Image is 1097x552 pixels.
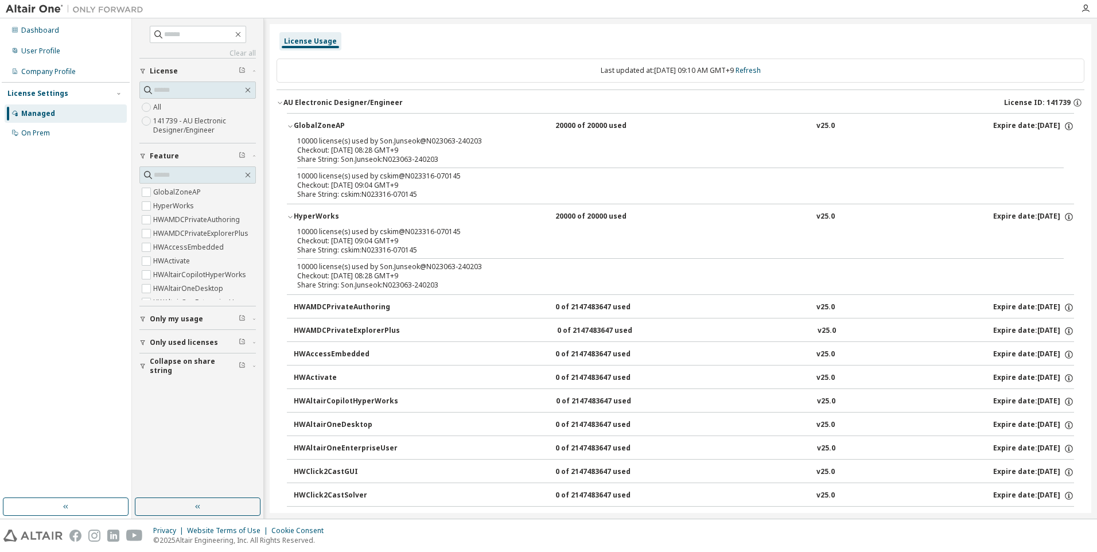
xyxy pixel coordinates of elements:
img: altair_logo.svg [3,530,63,542]
label: HWAltairOneDesktop [153,282,225,296]
div: HWAccessEmbedded [294,349,397,360]
label: 141739 - AU Electronic Designer/Engineer [153,114,256,137]
span: Only used licenses [150,338,218,347]
div: Company Profile [21,67,76,76]
div: HWAltairOneDesktop [294,420,397,430]
button: Only used licenses [139,330,256,355]
div: 10000 license(s) used by Son.Junseok@N023063-240203 [297,262,1036,271]
div: Checkout: [DATE] 08:28 GMT+9 [297,146,1036,155]
button: HWClick2FormIncrGUI0 of 2147483647 usedv25.0Expire date:[DATE] [294,507,1074,532]
div: 0 of 2147483647 used [555,349,659,360]
div: Website Terms of Use [187,526,271,535]
div: v25.0 [817,444,835,454]
button: HWAMDCPrivateAuthoring0 of 2147483647 usedv25.0Expire date:[DATE] [294,295,1074,320]
div: 0 of 2147483647 used [555,491,659,501]
div: HyperWorks [294,212,397,222]
div: Managed [21,109,55,118]
div: HWAMDCPrivateAuthoring [294,302,397,313]
img: linkedin.svg [107,530,119,542]
div: 20000 of 20000 used [555,121,659,131]
label: All [153,100,164,114]
div: 10000 license(s) used by cskim@N023316-070145 [297,227,1036,236]
div: Share String: Son.Junseok:N023063-240203 [297,281,1036,290]
img: facebook.svg [69,530,81,542]
div: Expire date: [DATE] [993,302,1074,313]
div: v25.0 [818,326,836,336]
button: HyperWorks20000 of 20000 usedv25.0Expire date:[DATE] [287,204,1074,230]
span: Clear filter [239,67,246,76]
span: Collapse on share string [150,357,239,375]
div: 0 of 2147483647 used [557,326,660,336]
span: Clear filter [239,151,246,161]
label: HWAltairCopilotHyperWorks [153,268,248,282]
div: Expire date: [DATE] [993,420,1074,430]
div: 0 of 2147483647 used [555,467,659,477]
div: GlobalZoneAP [294,121,397,131]
button: HWAccessEmbedded0 of 2147483647 usedv25.0Expire date:[DATE] [294,342,1074,367]
button: HWClick2CastSolver0 of 2147483647 usedv25.0Expire date:[DATE] [294,483,1074,508]
div: License Settings [7,89,68,98]
button: HWAltairOneEnterpriseUser0 of 2147483647 usedv25.0Expire date:[DATE] [294,436,1074,461]
div: v25.0 [816,467,835,477]
label: HWAccessEmbedded [153,240,226,254]
div: v25.0 [816,349,835,360]
button: HWAltairCopilotHyperWorks0 of 2147483647 usedv25.0Expire date:[DATE] [294,389,1074,414]
label: HWAMDCPrivateAuthoring [153,213,242,227]
div: Dashboard [21,26,59,35]
a: Refresh [736,65,761,75]
div: License Usage [284,37,337,46]
button: HWActivate0 of 2147483647 usedv25.0Expire date:[DATE] [294,366,1074,391]
div: Expire date: [DATE] [993,121,1074,131]
button: Feature [139,143,256,169]
div: Expire date: [DATE] [993,467,1074,477]
div: v25.0 [816,491,835,501]
div: Expire date: [DATE] [993,349,1074,360]
div: User Profile [21,46,60,56]
button: GlobalZoneAP20000 of 20000 usedv25.0Expire date:[DATE] [287,114,1074,139]
div: 20000 of 20000 used [555,212,659,222]
div: 0 of 2147483647 used [555,420,659,430]
div: v25.0 [816,212,835,222]
div: Checkout: [DATE] 09:04 GMT+9 [297,181,1036,190]
span: Clear filter [239,361,246,371]
div: v25.0 [817,396,835,407]
button: Collapse on share string [139,353,256,379]
div: AU Electronic Designer/Engineer [283,98,403,107]
div: v25.0 [816,121,835,131]
span: Clear filter [239,314,246,324]
div: v25.0 [816,373,835,383]
div: Expire date: [DATE] [993,326,1074,336]
div: HWAltairCopilotHyperWorks [294,396,398,407]
div: Share String: cskim:N023316-070145 [297,190,1036,199]
div: Cookie Consent [271,526,330,535]
img: instagram.svg [88,530,100,542]
div: Expire date: [DATE] [993,396,1074,407]
div: HWClick2CastGUI [294,467,397,477]
div: Last updated at: [DATE] 09:10 AM GMT+9 [277,59,1084,83]
button: HWClick2CastGUI0 of 2147483647 usedv25.0Expire date:[DATE] [294,460,1074,485]
span: Only my usage [150,314,203,324]
img: youtube.svg [126,530,143,542]
div: Expire date: [DATE] [993,491,1074,501]
div: Expire date: [DATE] [993,444,1074,454]
div: 10000 license(s) used by cskim@N023316-070145 [297,172,1036,181]
div: Expire date: [DATE] [993,212,1074,222]
p: © 2025 Altair Engineering, Inc. All Rights Reserved. [153,535,330,545]
div: 10000 license(s) used by Son.Junseok@N023063-240203 [297,137,1036,146]
div: HWAltairOneEnterpriseUser [294,444,398,454]
label: HWAltairOneEnterpriseUser [153,296,247,309]
div: 0 of 2147483647 used [555,444,659,454]
button: Only my usage [139,306,256,332]
div: Share String: Son.Junseok:N023063-240203 [297,155,1036,164]
button: AU Electronic Designer/EngineerLicense ID: 141739 [277,90,1084,115]
div: Checkout: [DATE] 09:04 GMT+9 [297,236,1036,246]
button: HWAMDCPrivateExplorerPlus0 of 2147483647 usedv25.0Expire date:[DATE] [294,318,1074,344]
div: Share String: cskim:N023316-070145 [297,246,1036,255]
div: 0 of 2147483647 used [556,396,659,407]
img: Altair One [6,3,149,15]
div: On Prem [21,129,50,138]
div: 0 of 2147483647 used [555,373,659,383]
div: HWAMDCPrivateExplorerPlus [294,326,400,336]
a: Clear all [139,49,256,58]
div: HWActivate [294,373,397,383]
